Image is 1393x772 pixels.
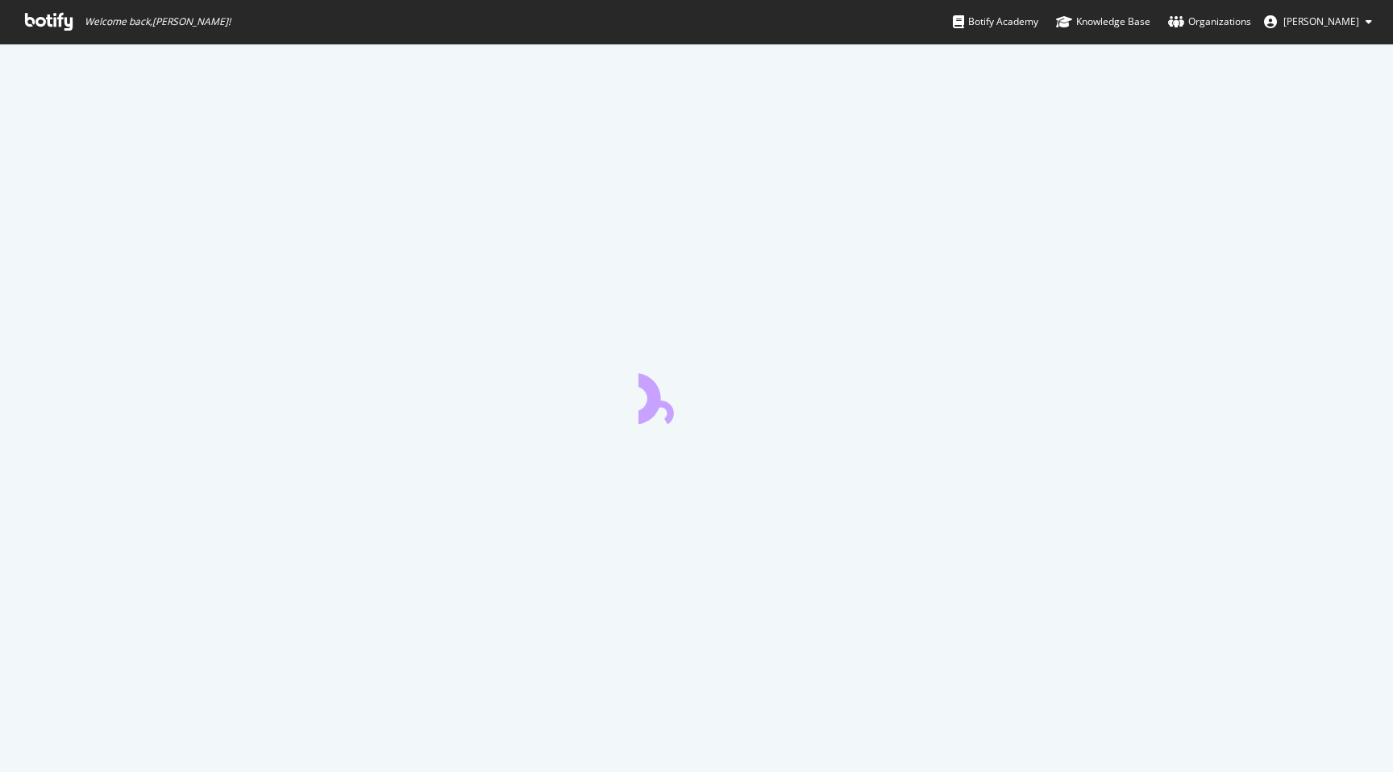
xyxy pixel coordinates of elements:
div: Knowledge Base [1056,14,1150,30]
div: Organizations [1168,14,1251,30]
div: animation [638,366,755,424]
button: [PERSON_NAME] [1251,9,1385,35]
div: Botify Academy [953,14,1038,30]
span: Welcome back, [PERSON_NAME] ! [85,15,231,28]
span: Bharat Lohakare [1283,15,1359,28]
